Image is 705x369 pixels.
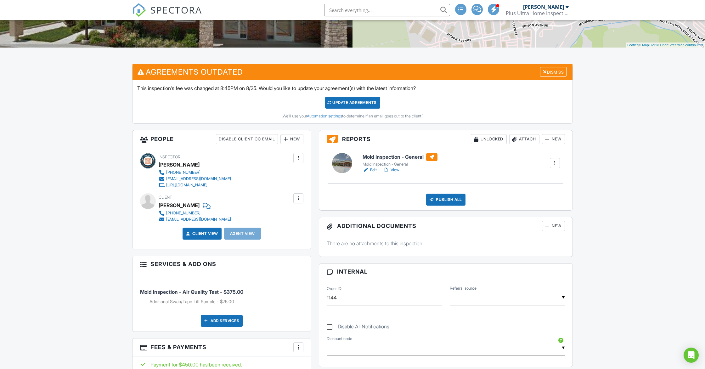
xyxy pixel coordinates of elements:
div: Unlocked [471,134,507,144]
input: Search everything... [324,4,450,16]
span: Inspector [159,155,180,159]
p: There are no attachments to this inspection. [327,240,565,247]
span: Client [159,195,172,200]
div: New [542,221,565,231]
span: SPECTORA [150,3,202,16]
div: Dismiss [540,67,567,77]
h3: Internal [319,264,572,280]
div: Publish All [426,194,465,206]
label: Discount code [327,336,352,342]
li: Add on: Additional Swab/Tape Lift Sample [149,298,303,305]
h3: People [133,130,311,148]
label: Disable All Notifications [327,324,389,332]
a: [EMAIL_ADDRESS][DOMAIN_NAME] [159,176,231,182]
a: Edit [363,167,377,173]
div: Open Intercom Messenger [684,348,699,363]
a: [PHONE_NUMBER] [159,210,231,216]
a: [URL][DOMAIN_NAME] [159,182,231,188]
div: [PHONE_NUMBER] [166,211,200,216]
div: Plus Ultra Home Inspections LLC [506,10,569,16]
a: View [383,167,399,173]
div: This inspection's fee was changed at 8:45PM on 8/25. Would you like to update your agreement(s) w... [133,80,572,123]
span: Mold Inspection - Air Quality Test - $375.00 [140,289,243,295]
img: The Best Home Inspection Software - Spectora [132,3,146,17]
div: [EMAIL_ADDRESS][DOMAIN_NAME] [166,217,231,222]
h6: Mold Inspection - General [363,153,437,161]
div: Add Services [201,315,243,327]
a: Mold Inspection - General Mold Inspection - General [363,153,437,167]
div: Payment for $450.00 has been received. [140,361,303,368]
div: [PHONE_NUMBER] [166,170,200,175]
a: Automation settings [307,114,342,118]
div: [PERSON_NAME] [159,201,200,210]
div: [URL][DOMAIN_NAME] [166,183,207,188]
h3: Fees & Payments [133,338,311,356]
div: | [626,43,705,48]
h3: Reports [319,130,572,148]
h3: Additional Documents [319,217,572,235]
label: Order ID [327,286,341,292]
div: [EMAIL_ADDRESS][DOMAIN_NAME] [166,176,231,181]
h3: Agreements Outdated [133,64,572,80]
div: Attach [509,134,539,144]
div: Update Agreements [325,97,380,109]
label: Referral source [450,286,477,291]
div: Mold Inspection - General [363,162,437,167]
a: © MapTiler [639,43,656,47]
li: Service: Mold Inspection - Air Quality Test [140,277,303,310]
a: [PHONE_NUMBER] [159,169,231,176]
a: [EMAIL_ADDRESS][DOMAIN_NAME] [159,216,231,223]
a: SPECTORA [132,9,202,22]
div: [PERSON_NAME] [523,4,564,10]
div: (We'll use your to determine if an email goes out to the client.) [137,114,568,119]
div: New [280,134,303,144]
a: © OpenStreetMap contributors [657,43,703,47]
div: Disable Client CC Email [216,134,278,144]
h3: Services & Add ons [133,256,311,272]
a: Client View [185,230,218,237]
div: [PERSON_NAME] [159,160,200,169]
div: New [542,134,565,144]
a: Leaflet [627,43,638,47]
